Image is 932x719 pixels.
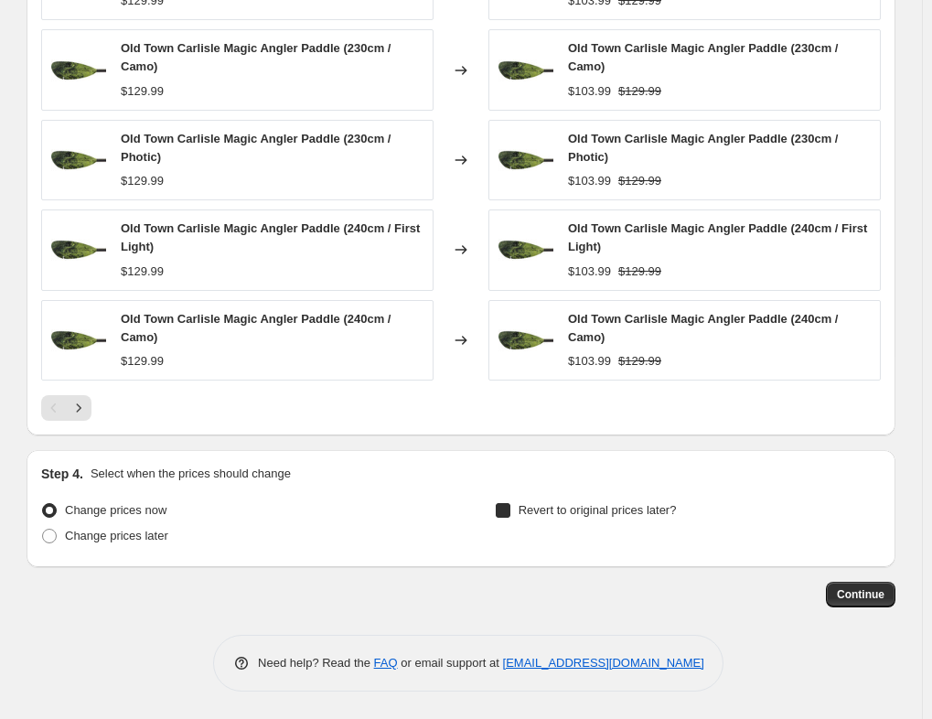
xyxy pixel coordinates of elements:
div: $129.99 [121,172,164,190]
img: Carlisle_Camo_80x.jpg [498,222,553,277]
a: [EMAIL_ADDRESS][DOMAIN_NAME] [503,656,704,670]
span: Revert to original prices later? [519,503,677,517]
span: Old Town Carlisle Magic Angler Paddle (240cm / Camo) [121,312,391,344]
div: $103.99 [568,263,611,281]
div: $103.99 [568,172,611,190]
span: Continue [837,587,884,602]
nav: Pagination [41,395,91,421]
h2: Step 4. [41,465,83,483]
img: Carlisle_Camo_80x.jpg [51,313,106,368]
span: Old Town Carlisle Magic Angler Paddle (230cm / Camo) [121,41,391,73]
div: $129.99 [121,263,164,281]
img: Carlisle_Camo_80x.jpg [51,133,106,188]
span: Old Town Carlisle Magic Angler Paddle (240cm / First Light) [121,221,420,253]
div: $129.99 [121,352,164,370]
strike: $129.99 [618,82,661,101]
span: Change prices later [65,529,168,542]
span: or email support at [398,656,503,670]
div: $103.99 [568,352,611,370]
strike: $129.99 [618,352,661,370]
button: Next [66,395,91,421]
span: Old Town Carlisle Magic Angler Paddle (230cm / Photic) [568,132,838,164]
img: Carlisle_Camo_80x.jpg [498,313,553,368]
img: Carlisle_Camo_80x.jpg [51,222,106,277]
p: Select when the prices should change [91,465,291,483]
div: $103.99 [568,82,611,101]
span: Old Town Carlisle Magic Angler Paddle (230cm / Photic) [121,132,391,164]
button: Continue [826,582,895,607]
img: Carlisle_Camo_80x.jpg [51,43,106,98]
span: Change prices now [65,503,166,517]
div: $129.99 [121,82,164,101]
span: Old Town Carlisle Magic Angler Paddle (240cm / First Light) [568,221,867,253]
img: Carlisle_Camo_80x.jpg [498,133,553,188]
span: Need help? Read the [258,656,374,670]
strike: $129.99 [618,263,661,281]
strike: $129.99 [618,172,661,190]
span: Old Town Carlisle Magic Angler Paddle (240cm / Camo) [568,312,838,344]
a: FAQ [374,656,398,670]
span: Old Town Carlisle Magic Angler Paddle (230cm / Camo) [568,41,838,73]
img: Carlisle_Camo_80x.jpg [498,43,553,98]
